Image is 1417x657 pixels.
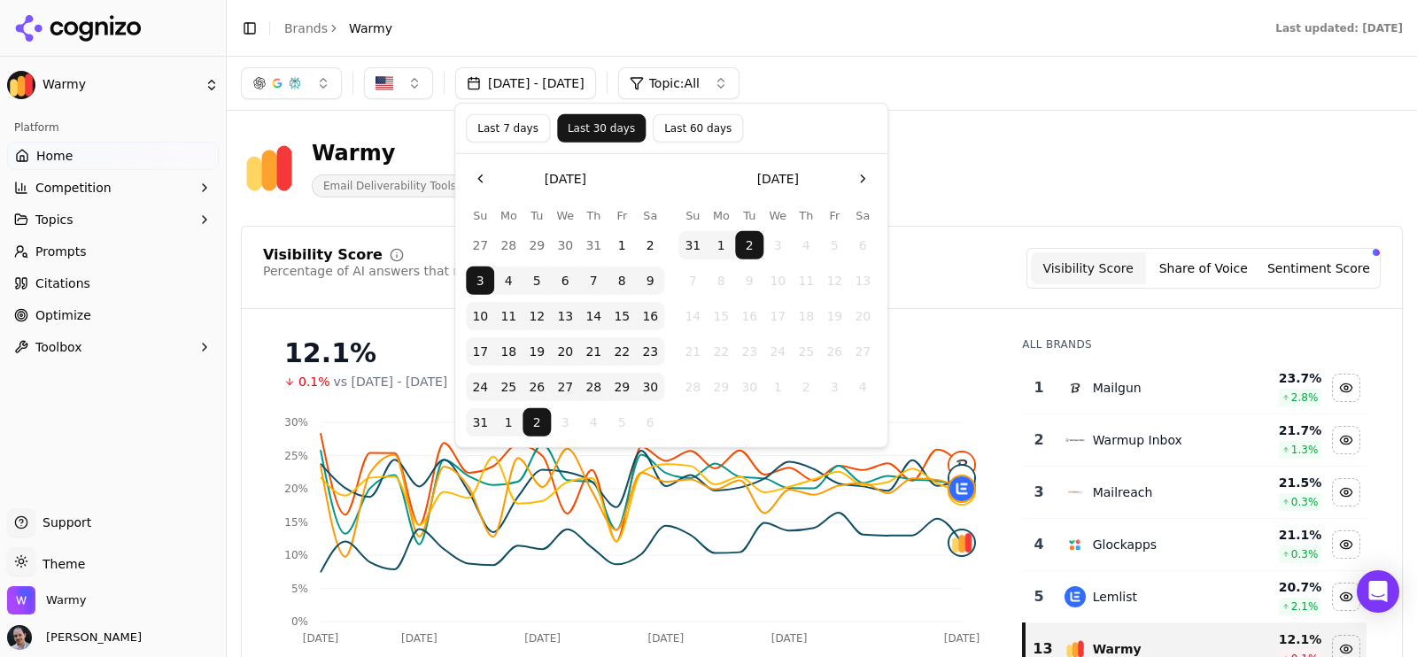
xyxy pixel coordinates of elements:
[284,549,308,561] tspan: 10%
[1235,578,1322,596] div: 20.7 %
[312,139,468,167] div: Warmy
[7,113,219,142] div: Platform
[608,337,636,366] button: Friday, August 22nd, 2025, selected
[7,205,219,234] button: Topics
[35,274,90,292] span: Citations
[7,625,32,650] img: Erol Azuz
[46,592,86,608] span: Warmy
[7,71,35,99] img: Warmy
[1031,377,1046,398] div: 1
[1261,252,1376,284] button: Sentiment Score
[466,114,550,143] button: Last 7 days
[1093,483,1153,501] div: Mailreach
[35,306,91,324] span: Optimize
[1031,534,1046,555] div: 4
[263,248,383,262] div: Visibility Score
[303,632,339,645] tspan: [DATE]
[1024,571,1367,623] tr: 5lemlistLemlist20.7%2.1%Hide lemlist data
[579,231,608,259] button: Thursday, July 31st, 2025
[7,586,35,614] img: Warmy
[524,632,561,645] tspan: [DATE]
[636,337,664,366] button: Saturday, August 23rd, 2025, selected
[579,337,608,366] button: Thursday, August 21st, 2025, selected
[1332,530,1360,559] button: Hide glockapps data
[608,267,636,295] button: Friday, August 8th, 2025, selected
[1235,421,1322,439] div: 21.7 %
[312,174,468,197] span: Email Deliverability Tools
[1065,429,1086,451] img: warmup inbox
[401,632,437,645] tspan: [DATE]
[466,337,494,366] button: Sunday, August 17th, 2025, selected
[466,267,494,295] button: Sunday, August 3rd, 2025, selected
[291,583,308,595] tspan: 5%
[523,373,551,401] button: Tuesday, August 26th, 2025, selected
[678,231,707,259] button: Sunday, August 31st, 2025, selected
[1291,495,1319,509] span: 0.3 %
[466,165,494,193] button: Go to the Previous Month
[579,302,608,330] button: Thursday, August 14th, 2025, selected
[949,466,974,491] img: mailreach
[7,301,219,329] a: Optimize
[455,67,596,99] button: [DATE] - [DATE]
[349,19,392,37] span: Warmy
[523,231,551,259] button: Tuesday, July 29th, 2025
[636,231,664,259] button: Saturday, August 2nd, 2025
[241,140,298,197] img: Warmy
[1093,379,1142,397] div: Mailgun
[1024,467,1367,519] tr: 3mailreachMailreach21.5%0.3%Hide mailreach data
[35,557,85,571] span: Theme
[1357,570,1399,613] div: Open Intercom Messenger
[466,231,494,259] button: Sunday, July 27th, 2025
[551,373,579,401] button: Wednesday, August 27th, 2025, selected
[7,269,219,298] a: Citations
[707,207,735,224] th: Monday
[263,262,577,280] div: Percentage of AI answers that mention your brand
[735,231,763,259] button: Today, Tuesday, September 2nd, 2025, selected
[1291,547,1319,561] span: 0.3 %
[551,267,579,295] button: Wednesday, August 6th, 2025, selected
[43,77,197,93] span: Warmy
[735,207,763,224] th: Tuesday
[523,267,551,295] button: Tuesday, August 5th, 2025, selected
[494,231,523,259] button: Monday, July 28th, 2025
[291,615,308,628] tspan: 0%
[284,516,308,529] tspan: 15%
[771,632,808,645] tspan: [DATE]
[579,373,608,401] button: Thursday, August 28th, 2025, selected
[298,373,330,390] span: 0.1%
[557,114,646,143] button: Last 30 days
[763,207,792,224] th: Wednesday
[1031,586,1046,607] div: 5
[1093,431,1182,449] div: Warmup Inbox
[39,630,142,645] span: [PERSON_NAME]
[494,373,523,401] button: Monday, August 25th, 2025, selected
[466,207,494,224] th: Sunday
[1093,588,1137,606] div: Lemlist
[466,408,494,437] button: Sunday, August 31st, 2025, selected
[648,632,685,645] tspan: [DATE]
[7,625,142,650] button: Open user button
[284,19,392,37] nav: breadcrumb
[636,373,664,401] button: Saturday, August 30th, 2025, selected
[7,142,219,170] a: Home
[1065,586,1086,607] img: lemlist
[608,373,636,401] button: Friday, August 29th, 2025, selected
[1291,443,1319,457] span: 1.3 %
[678,207,707,224] th: Sunday
[494,337,523,366] button: Monday, August 18th, 2025, selected
[1065,534,1086,555] img: glockapps
[608,231,636,259] button: Friday, August 1st, 2025
[848,207,877,224] th: Saturday
[7,586,86,614] button: Open organization switcher
[579,267,608,295] button: Thursday, August 7th, 2025, selected
[1235,630,1322,648] div: 12.1 %
[1024,414,1367,467] tr: 2warmup inboxWarmup Inbox21.7%1.3%Hide warmup inbox data
[1291,599,1319,614] span: 2.1 %
[284,337,987,369] div: 12.1%
[608,207,636,224] th: Friday
[35,338,82,356] span: Toolbox
[466,373,494,401] button: Sunday, August 24th, 2025, selected
[1065,377,1086,398] img: mailgun
[1031,482,1046,503] div: 3
[649,74,700,92] span: Topic: All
